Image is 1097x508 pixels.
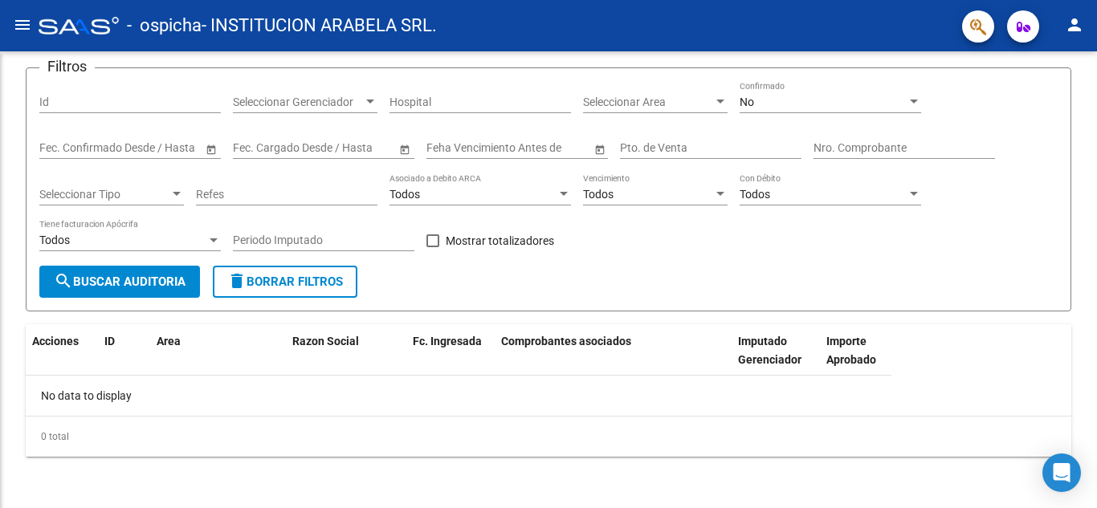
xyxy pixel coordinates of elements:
[202,8,437,43] span: - INSTITUCION ARABELA SRL.
[202,140,219,157] button: Open calendar
[1065,15,1084,35] mat-icon: person
[826,335,876,366] span: Importe Aprobado
[103,141,181,155] input: End date
[583,96,713,109] span: Seleccionar Area
[39,234,70,246] span: Todos
[98,324,150,395] datatable-header-cell: ID
[39,188,169,201] span: Seleccionar Tipo
[213,266,357,298] button: Borrar Filtros
[413,335,482,347] span: Fc. Ingresada
[501,335,631,347] span: Comprobantes asociados
[227,274,343,289] span: Borrar Filtros
[26,324,98,395] datatable-header-cell: Acciones
[389,188,420,201] span: Todos
[406,324,495,395] datatable-header-cell: Fc. Ingresada
[583,188,614,201] span: Todos
[1042,453,1081,492] div: Open Intercom Messenger
[104,335,115,347] span: ID
[233,141,283,155] input: Start date
[495,324,732,395] datatable-header-cell: Comprobantes asociados
[157,335,181,347] span: Area
[446,231,554,250] span: Mostrar totalizadores
[39,55,95,78] h3: Filtros
[32,335,79,347] span: Acciones
[26,417,1071,457] div: 0 total
[591,140,608,157] button: Open calendar
[738,335,801,366] span: Imputado Gerenciador
[740,188,770,201] span: Todos
[26,376,891,416] div: No data to display
[286,324,406,395] datatable-header-cell: Razon Social
[39,266,200,298] button: Buscar Auditoria
[732,324,820,395] datatable-header-cell: Imputado Gerenciador
[13,15,32,35] mat-icon: menu
[127,8,202,43] span: - ospicha
[54,271,73,291] mat-icon: search
[150,324,263,395] datatable-header-cell: Area
[39,141,89,155] input: Start date
[54,274,186,289] span: Buscar Auditoria
[296,141,375,155] input: End date
[396,140,413,157] button: Open calendar
[292,335,359,347] span: Razon Social
[740,96,754,108] span: No
[227,271,247,291] mat-icon: delete
[233,96,363,109] span: Seleccionar Gerenciador
[820,324,908,395] datatable-header-cell: Importe Aprobado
